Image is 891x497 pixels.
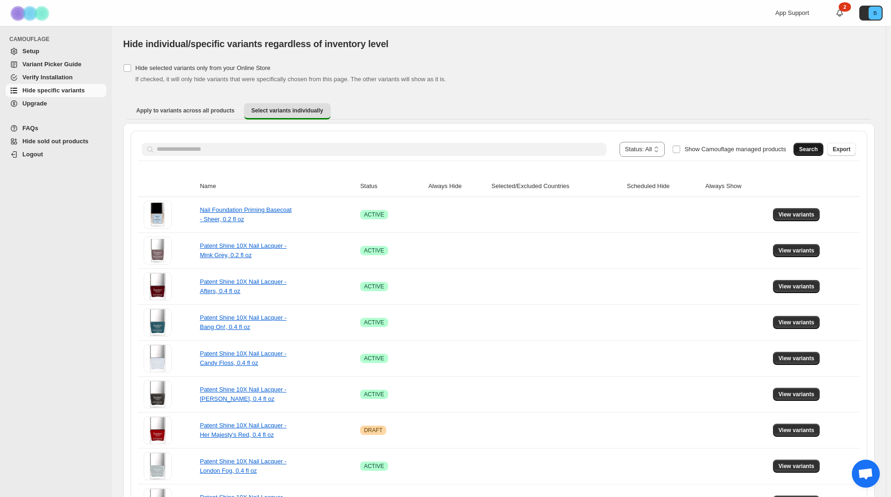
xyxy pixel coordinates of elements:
button: Avatar with initials B [859,6,883,21]
span: Logout [22,151,43,158]
span: Upgrade [22,100,47,107]
a: Patent Shine 10X Nail Lacquer - London Fog, 0.4 fl oz [200,458,286,474]
img: Patent Shine 10X Nail Lacquer - Mink Grey, 0.2 fl oz [144,237,172,265]
a: Variant Picker Guide [6,58,106,71]
button: View variants [773,280,820,293]
button: View variants [773,460,820,473]
button: View variants [773,244,820,257]
a: Nail Foundation Priming Basecoat - Sheer, 0.2 fl oz [200,206,292,223]
img: Patent Shine 10X Nail Lacquer - London Fog, 0.4 fl oz [144,452,172,480]
span: ACTIVE [364,319,384,326]
span: View variants [779,391,814,398]
span: Variant Picker Guide [22,61,81,68]
span: Hide specific variants [22,87,85,94]
span: Show Camouflage managed products [684,146,786,153]
img: Patent Shine 10X Nail Lacquer - Bang On!, 0.4 fl oz [144,308,172,336]
span: View variants [779,462,814,470]
a: Open chat [852,460,880,488]
a: Patent Shine 10X Nail Lacquer - Mink Grey, 0.2 fl oz [200,242,286,259]
a: 2 [835,8,844,18]
img: Patent Shine 10X Nail Lacquer - Her Majesty's Red, 0.4 fl oz [144,416,172,444]
a: Hide sold out products [6,135,106,148]
span: Avatar with initials B [869,7,882,20]
text: B [873,10,877,16]
a: Setup [6,45,106,58]
a: Verify Installation [6,71,106,84]
span: Setup [22,48,39,55]
img: Patent Shine 10X Nail Lacquer - Earl Grey, 0.4 fl oz [144,380,172,408]
div: 2 [839,2,851,12]
span: CAMOUFLAGE [9,35,107,43]
span: Search [799,146,818,153]
span: ACTIVE [364,355,384,362]
button: Search [794,143,823,156]
span: ACTIVE [364,247,384,254]
th: Name [197,176,357,197]
button: Select variants individually [244,103,331,119]
span: Hide selected variants only from your Online Store [135,64,271,71]
span: DRAFT [364,427,383,434]
button: View variants [773,316,820,329]
button: View variants [773,208,820,221]
span: If checked, it will only hide variants that were specifically chosen from this page. The other va... [135,76,446,83]
button: View variants [773,424,820,437]
a: Upgrade [6,97,106,110]
span: View variants [779,283,814,290]
span: ACTIVE [364,211,384,218]
span: View variants [779,319,814,326]
button: Apply to variants across all products [129,103,242,118]
a: FAQs [6,122,106,135]
button: View variants [773,352,820,365]
span: View variants [779,355,814,362]
span: FAQs [22,125,38,132]
img: Patent Shine 10X Nail Lacquer - Candy Floss, 0.4 fl oz [144,344,172,372]
span: View variants [779,427,814,434]
img: Camouflage [7,0,54,26]
span: ACTIVE [364,283,384,290]
th: Always Show [703,176,770,197]
button: Export [827,143,856,156]
a: Patent Shine 10X Nail Lacquer - Afters, 0.4 fl oz [200,278,286,294]
img: Nail Foundation Priming Basecoat - Sheer, 0.2 fl oz [144,201,172,229]
span: Select variants individually [251,107,323,114]
th: Selected/Excluded Countries [489,176,624,197]
a: Patent Shine 10X Nail Lacquer - Bang On!, 0.4 fl oz [200,314,286,330]
a: Patent Shine 10X Nail Lacquer - [PERSON_NAME], 0.4 fl oz [200,386,286,402]
a: Patent Shine 10X Nail Lacquer - Candy Floss, 0.4 fl oz [200,350,286,366]
a: Patent Shine 10X Nail Lacquer - Her Majesty's Red, 0.4 fl oz [200,422,286,438]
th: Status [357,176,425,197]
span: ACTIVE [364,391,384,398]
span: Verify Installation [22,74,73,81]
th: Scheduled Hide [624,176,703,197]
button: View variants [773,388,820,401]
span: ACTIVE [364,462,384,470]
span: View variants [779,211,814,218]
span: App Support [775,9,809,16]
a: Logout [6,148,106,161]
a: Hide specific variants [6,84,106,97]
span: View variants [779,247,814,254]
span: Hide individual/specific variants regardless of inventory level [123,39,389,49]
img: Patent Shine 10X Nail Lacquer - Afters, 0.4 fl oz [144,273,172,301]
span: Export [833,146,850,153]
th: Always Hide [425,176,488,197]
span: Hide sold out products [22,138,89,145]
span: Apply to variants across all products [136,107,235,114]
